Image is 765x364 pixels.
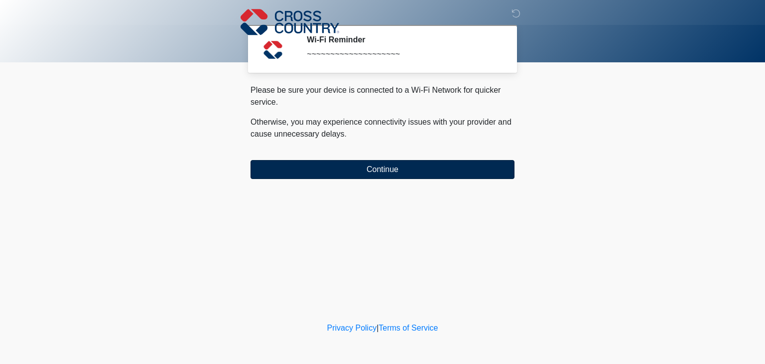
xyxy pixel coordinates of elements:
button: Continue [251,160,514,179]
img: Agent Avatar [258,35,288,65]
img: Cross Country Logo [241,7,339,36]
div: ~~~~~~~~~~~~~~~~~~~~ [307,48,500,60]
a: Privacy Policy [327,324,377,332]
a: Terms of Service [379,324,438,332]
a: | [377,324,379,332]
span: . [345,130,347,138]
p: Please be sure your device is connected to a Wi-Fi Network for quicker service. [251,84,514,108]
p: Otherwise, you may experience connectivity issues with your provider and cause unnecessary delays [251,116,514,140]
